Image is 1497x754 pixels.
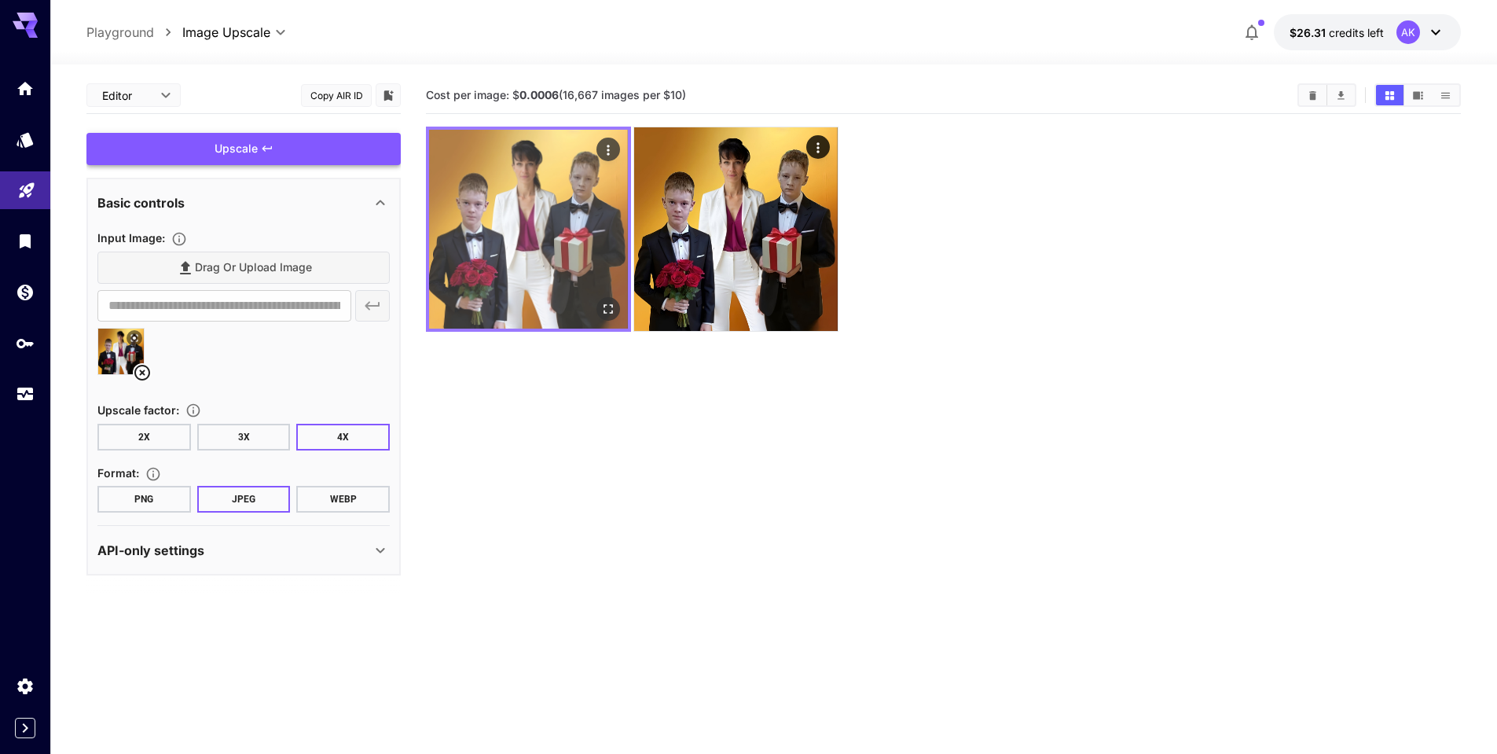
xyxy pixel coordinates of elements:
[806,135,830,159] div: Actions
[1327,85,1355,105] button: Download All
[97,486,191,513] button: PNG
[429,130,628,329] img: 9k=
[1329,26,1384,39] span: credits left
[1376,85,1403,105] button: Show images in grid view
[97,231,165,245] span: Input Image :
[1290,24,1384,41] div: $26.30559
[519,88,559,101] b: 0.0006
[86,133,401,165] button: Upscale
[296,486,390,513] button: WEBP
[16,282,35,302] div: Wallet
[1432,85,1459,105] button: Show images in list view
[1297,83,1356,107] div: Clear ImagesDownload All
[1290,26,1329,39] span: $26.31
[16,333,35,353] div: API Keys
[97,424,191,451] button: 2X
[165,231,193,247] button: Specifies the input image to be processed.
[426,88,686,101] span: Cost per image: $ (16,667 images per $10)
[17,175,36,195] div: Playground
[1404,85,1432,105] button: Show images in video view
[139,466,167,482] button: Choose the file format for the output image.
[596,297,620,321] div: Open in fullscreen
[179,403,207,418] button: Choose the level of upscaling to be performed on the image.
[301,84,372,107] button: Copy AIR ID
[97,403,179,417] span: Upscale factor :
[16,231,35,251] div: Library
[182,23,270,42] span: Image Upscale
[1374,83,1461,107] div: Show images in grid viewShow images in video viewShow images in list view
[16,676,35,696] div: Settings
[1274,14,1461,50] button: $26.30559AK
[86,23,182,42] nav: breadcrumb
[15,718,35,738] button: Expand sidebar
[16,79,35,98] div: Home
[86,23,154,42] a: Playground
[97,531,390,569] div: API-only settings
[97,184,390,222] div: Basic controls
[1299,85,1326,105] button: Clear Images
[215,139,258,159] span: Upscale
[102,87,151,104] span: Editor
[97,541,204,560] p: API-only settings
[381,86,395,105] button: Add to library
[197,486,291,513] button: JPEG
[16,130,35,149] div: Models
[97,466,139,480] span: Format :
[16,384,35,404] div: Usage
[596,138,620,161] div: Actions
[197,424,291,451] button: 3X
[634,127,838,331] img: 9k=
[97,193,185,212] p: Basic controls
[296,424,390,451] button: 4X
[1396,20,1420,44] div: AK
